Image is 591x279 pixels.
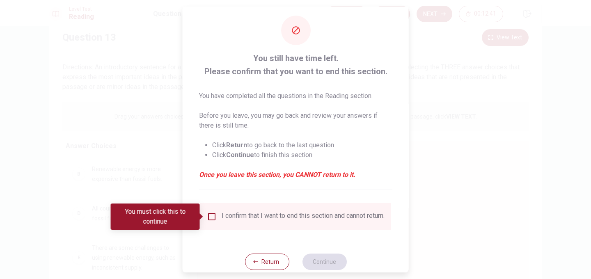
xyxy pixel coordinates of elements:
button: Return [245,254,289,270]
button: Continue [302,254,346,270]
p: Before you leave, you may go back and review your answers if there is still time. [199,111,392,130]
strong: Return [226,141,247,149]
p: You have completed all the questions in the Reading section. [199,91,392,101]
em: Once you leave this section, you CANNOT return to it. [199,170,392,180]
span: You still have time left. Please confirm that you want to end this section. [199,52,392,78]
div: You must click this to continue [111,204,200,230]
div: I confirm that I want to end this section and cannot return. [222,212,385,222]
strong: Continue [226,151,254,159]
span: You must click this to continue [207,212,217,222]
li: Click to finish this section. [212,150,392,160]
li: Click to go back to the last question [212,140,392,150]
